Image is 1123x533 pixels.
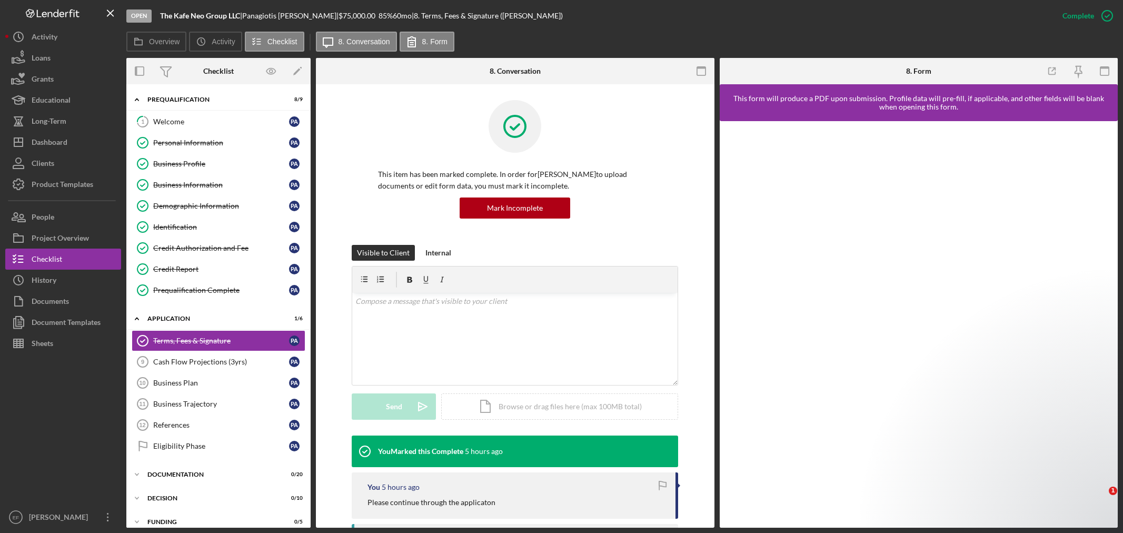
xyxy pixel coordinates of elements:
div: Send [386,393,402,420]
div: P A [289,420,300,430]
div: 60 mo [393,12,412,20]
div: P A [289,180,300,190]
div: 1 / 6 [284,315,303,322]
div: Identification [153,223,289,231]
div: Prequalification Complete [153,286,289,294]
div: P A [289,201,300,211]
tspan: 10 [139,380,145,386]
button: Mark Incomplete [460,198,570,219]
div: [PERSON_NAME] [26,507,95,530]
div: Mark Incomplete [487,198,543,219]
div: P A [289,441,300,451]
div: Business Information [153,181,289,189]
div: P A [289,159,300,169]
div: P A [289,399,300,409]
a: 12ReferencesPA [132,414,305,436]
tspan: 1 [141,118,144,125]
p: This item has been marked complete. In order for [PERSON_NAME] to upload documents or edit form d... [378,169,652,192]
button: Complete [1052,5,1118,26]
div: P A [289,335,300,346]
div: 0 / 5 [284,519,303,525]
b: The Kafe Neo Group LLC [160,11,240,20]
div: Checklist [203,67,234,75]
div: Business Trajectory [153,400,289,408]
p: Please continue through the applicaton [367,497,495,508]
div: P A [289,264,300,274]
button: Send [352,393,436,420]
div: P A [289,222,300,232]
div: Visible to Client [357,245,410,261]
button: Visible to Client [352,245,415,261]
a: Credit Authorization and FeePA [132,238,305,259]
div: Documentation [147,471,276,478]
tspan: 12 [139,422,145,428]
div: 0 / 20 [284,471,303,478]
div: Business Plan [153,379,289,387]
div: | 8. Terms, Fees & Signature ([PERSON_NAME]) [412,12,563,20]
button: EF[PERSON_NAME] [5,507,121,528]
div: | [160,12,242,20]
div: Decision [147,495,276,501]
div: 8. Form [906,67,931,75]
a: Terms, Fees & SignaturePA [132,330,305,351]
div: Credit Report [153,265,289,273]
a: Demographic InformationPA [132,195,305,216]
div: Application [147,315,276,322]
div: Credit Authorization and Fee [153,244,289,252]
div: Personal Information [153,139,289,147]
div: Business Profile [153,160,289,168]
div: P A [289,378,300,388]
span: 1 [1109,487,1117,495]
div: This form will produce a PDF upon submission. Profile data will pre-fill, if applicable, and othe... [725,94,1113,111]
div: Open [126,9,152,23]
div: 8. Conversation [490,67,541,75]
button: Activity [189,32,242,52]
div: P A [289,357,300,367]
tspan: 9 [141,359,144,365]
div: $75,000.00 [339,12,379,20]
time: 2025-08-27 12:42 [382,483,420,491]
text: EF [13,515,19,520]
div: You [367,483,380,491]
div: P A [289,137,300,148]
button: 8. Form [400,32,454,52]
a: Prequalification CompletePA [132,280,305,301]
a: Credit ReportPA [132,259,305,280]
div: 8 / 9 [284,96,303,103]
a: 10Business PlanPA [132,372,305,393]
div: Prequalification [147,96,276,103]
div: Welcome [153,117,289,126]
div: You Marked this Complete [378,447,463,456]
